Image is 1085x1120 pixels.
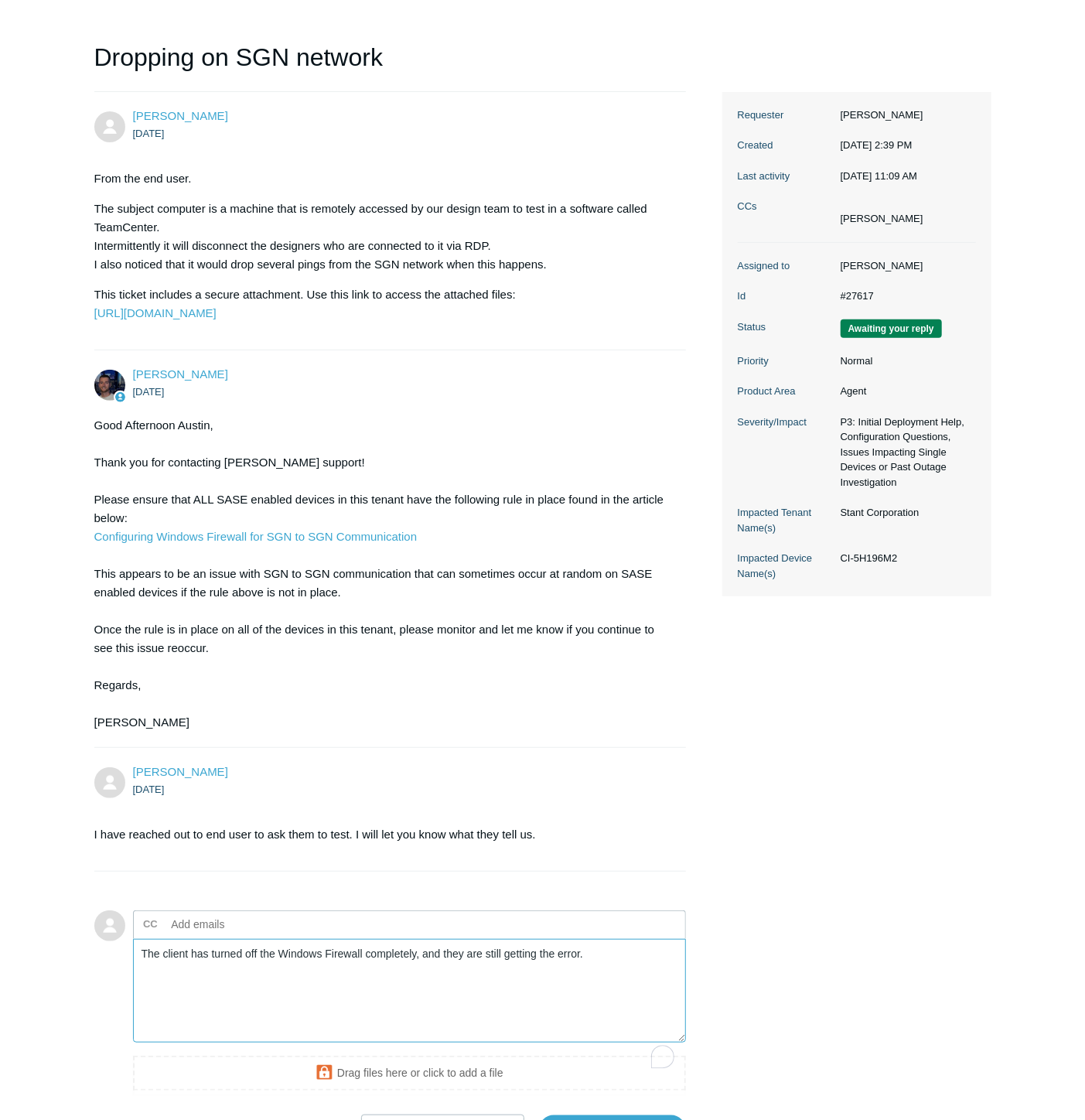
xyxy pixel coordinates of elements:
dd: P3: Initial Deployment Help, Configuration Questions, Issues Impacting Single Devices or Past Out... [833,415,976,490]
dt: Created [738,138,833,153]
dt: Status [738,319,833,335]
time: 08/25/2025, 11:09 [841,170,917,182]
dt: Id [738,289,833,304]
p: From the end user. [94,169,671,188]
dd: [PERSON_NAME] [833,258,976,274]
a: [PERSON_NAME] [133,109,228,122]
dt: Impacted Device Name(s) [738,551,833,581]
a: [URL][DOMAIN_NAME] [94,306,217,319]
dt: Assigned to [738,258,833,274]
p: This ticket includes a secure attachment. Use this link to access the attached files: [94,285,671,323]
dt: Priority [738,353,833,369]
dt: Product Area [738,384,833,399]
dd: Agent [833,384,976,399]
h1: Dropping on SGN network [94,39,687,92]
p: I have reached out to end user to ask them to test. I will let you know what they tell us. [94,825,671,844]
label: CC [143,913,158,936]
p: The subject computer is a machine that is remotely accessed by our design team to test in a softw... [94,200,671,274]
span: Connor Davis [133,367,228,381]
input: Add emails [165,913,332,936]
span: Austin Pierce [133,765,228,778]
dd: Stant Corporation [833,505,976,521]
span: Austin Pierce [133,109,228,122]
time: 08/22/2025, 14:39 [133,128,165,139]
span: We are waiting for you to respond [841,319,942,338]
a: [PERSON_NAME] [133,765,228,778]
textarea: To enrich screen reader interactions, please activate Accessibility in Grammarly extension settings [133,939,687,1043]
dt: CCs [738,199,833,214]
dt: Impacted Tenant Name(s) [738,505,833,535]
div: Good Afternoon Austin, Thank you for contacting [PERSON_NAME] support! Please ensure that ALL SAS... [94,416,671,732]
dd: Normal [833,353,976,369]
time: 08/22/2025, 14:44 [133,386,165,398]
a: Configuring Windows Firewall for SGN to SGN Communication [94,530,418,543]
dd: [PERSON_NAME] [833,108,976,123]
dt: Requester [738,108,833,123]
li: Mike Huber [841,211,923,227]
a: [PERSON_NAME] [133,367,228,381]
dd: CI-5H196M2 [833,551,976,566]
dt: Last activity [738,169,833,184]
time: 08/22/2025, 14:39 [841,139,913,151]
dt: Severity/Impact [738,415,833,430]
time: 08/25/2025, 08:45 [133,784,165,795]
dd: #27617 [833,289,976,304]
